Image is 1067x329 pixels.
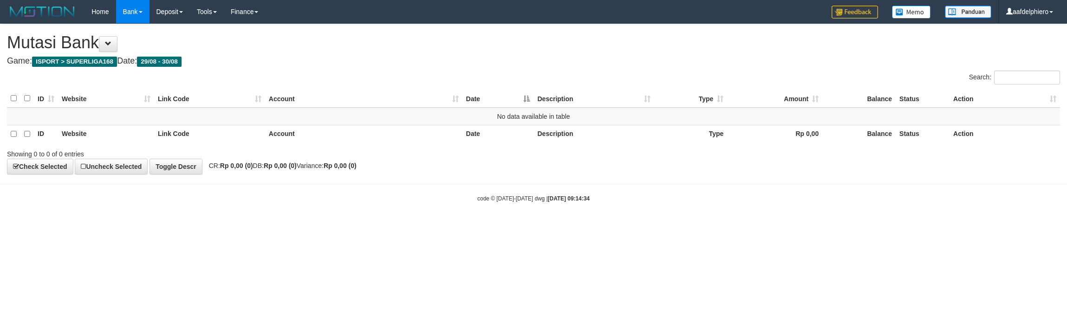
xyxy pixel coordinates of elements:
[462,90,534,108] th: Date: activate to sort column descending
[265,90,462,108] th: Account: activate to sort column ascending
[150,159,202,174] a: Toggle Descr
[58,90,154,108] th: Website: activate to sort column ascending
[58,125,154,143] th: Website
[654,125,727,143] th: Type
[220,162,253,169] strong: Rp 0,00 (0)
[137,57,182,67] span: 29/08 - 30/08
[264,162,297,169] strong: Rp 0,00 (0)
[204,162,357,169] span: CR: DB: Variance:
[154,90,265,108] th: Link Code: activate to sort column ascending
[822,125,896,143] th: Balance
[896,125,950,143] th: Status
[7,108,1060,125] td: No data available in table
[34,125,58,143] th: ID
[950,125,1060,143] th: Action
[654,90,727,108] th: Type: activate to sort column ascending
[265,125,462,143] th: Account
[969,71,1060,84] label: Search:
[994,71,1060,84] input: Search:
[154,125,265,143] th: Link Code
[533,90,654,108] th: Description: activate to sort column ascending
[7,57,1060,66] h4: Game: Date:
[832,6,878,19] img: Feedback.jpg
[7,33,1060,52] h1: Mutasi Bank
[7,146,438,159] div: Showing 0 to 0 of 0 entries
[727,125,822,143] th: Rp 0,00
[75,159,148,174] a: Uncheck Selected
[32,57,117,67] span: ISPORT > SUPERLIGA168
[892,6,931,19] img: Button%20Memo.svg
[822,90,896,108] th: Balance
[324,162,357,169] strong: Rp 0,00 (0)
[727,90,822,108] th: Amount: activate to sort column ascending
[477,195,590,202] small: code © [DATE]-[DATE] dwg |
[7,5,78,19] img: MOTION_logo.png
[7,159,73,174] a: Check Selected
[950,90,1060,108] th: Action: activate to sort column ascending
[945,6,991,18] img: panduan.png
[896,90,950,108] th: Status
[34,90,58,108] th: ID: activate to sort column ascending
[462,125,534,143] th: Date
[548,195,590,202] strong: [DATE] 09:14:34
[533,125,654,143] th: Description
